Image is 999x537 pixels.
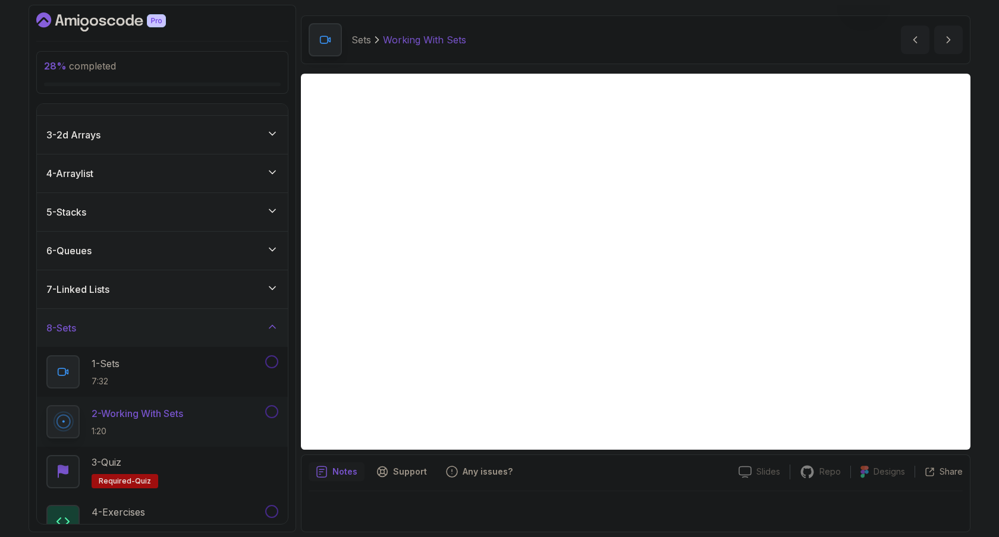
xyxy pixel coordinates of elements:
[44,60,67,72] span: 28 %
[37,154,288,192] button: 4-Arraylist
[46,282,109,296] h3: 7 - Linked Lists
[92,505,145,519] p: 4 - Exercises
[44,60,116,72] span: completed
[92,455,121,469] p: 3 - Quiz
[369,462,434,481] button: Support button
[819,466,841,478] p: Repo
[46,205,86,219] h3: 5 - Stacks
[383,33,466,47] p: Working With Sets
[37,309,288,347] button: 8-Sets
[901,26,929,54] button: previous content
[46,455,278,488] button: 3-QuizRequired-quiz
[92,356,120,371] p: 1 - Sets
[940,466,963,478] p: Share
[36,12,193,31] a: Dashboard
[99,476,135,486] span: Required-
[135,476,151,486] span: quiz
[46,166,93,181] h3: 4 - Arraylist
[756,466,780,478] p: Slides
[463,466,513,478] p: Any issues?
[46,244,92,258] h3: 6 - Queues
[46,321,76,335] h3: 8 - Sets
[874,466,905,478] p: Designs
[301,74,970,450] iframe: 2 -Working with Sets
[351,33,371,47] p: Sets
[92,425,183,437] p: 1:20
[46,128,100,142] h3: 3 - 2d Arrays
[46,355,278,388] button: 1-Sets7:32
[915,466,963,478] button: Share
[332,466,357,478] p: Notes
[92,406,183,421] p: 2 - Working With Sets
[37,116,288,154] button: 3-2d Arrays
[37,232,288,270] button: 6-Queues
[92,375,120,387] p: 7:32
[309,462,365,481] button: notes button
[37,193,288,231] button: 5-Stacks
[393,466,427,478] p: Support
[439,462,520,481] button: Feedback button
[37,270,288,308] button: 7-Linked Lists
[46,405,278,438] button: 2-Working With Sets1:20
[934,26,963,54] button: next content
